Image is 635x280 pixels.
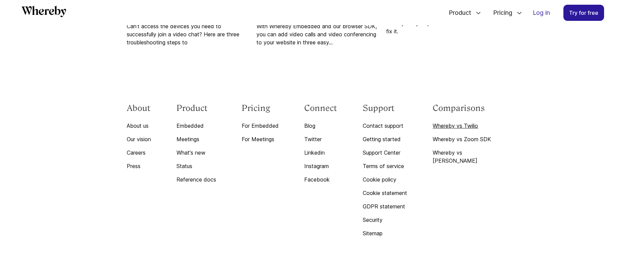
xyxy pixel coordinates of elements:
a: Contact support [363,122,407,130]
span: Product [442,2,473,24]
a: Cookie policy [363,175,407,184]
a: Press [127,162,151,170]
a: Careers [127,149,151,157]
h3: About [127,103,151,114]
a: Support Center [363,149,407,157]
a: Cookie statement [363,189,407,197]
a: Embedded [176,122,216,130]
a: Status [176,162,216,170]
h3: Connect [304,103,337,114]
a: Instagram [304,162,337,170]
a: Log in [527,5,555,21]
a: For Meetings [242,135,279,143]
h3: Comparisons [433,103,508,114]
a: Security [363,216,407,224]
h3: Product [176,103,216,114]
a: Blog [304,122,337,130]
a: Linkedin [304,149,337,157]
a: Whereby vs [PERSON_NAME] [433,149,508,165]
a: Our vision [127,135,151,143]
svg: Whereby [22,6,66,17]
a: About us [127,122,151,130]
a: Reference docs [176,175,216,184]
h3: Pricing [242,103,279,114]
a: Meetings [176,135,216,143]
a: With Whereby Embedded and our browser SDK, you can add video calls and video conferencing to your... [256,22,378,46]
a: Try for free [563,5,604,21]
span: Pricing [486,2,514,24]
a: For Embedded [242,122,279,130]
a: Terms of service [363,162,407,170]
a: Sitemap [363,229,407,237]
a: Twitter [304,135,337,143]
a: GDPR statement [363,202,407,210]
a: What's new [176,149,216,157]
a: Getting started [363,135,407,143]
h3: Support [363,103,407,114]
a: Facebook [304,175,337,184]
a: Whereby vs Twilio [433,122,508,130]
a: Whereby vs Zoom SDK [433,135,508,143]
a: Whereby [22,6,66,19]
a: Can’t access the devices you need to successfully join a video chat? Here are three troubleshooti... [127,22,248,46]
